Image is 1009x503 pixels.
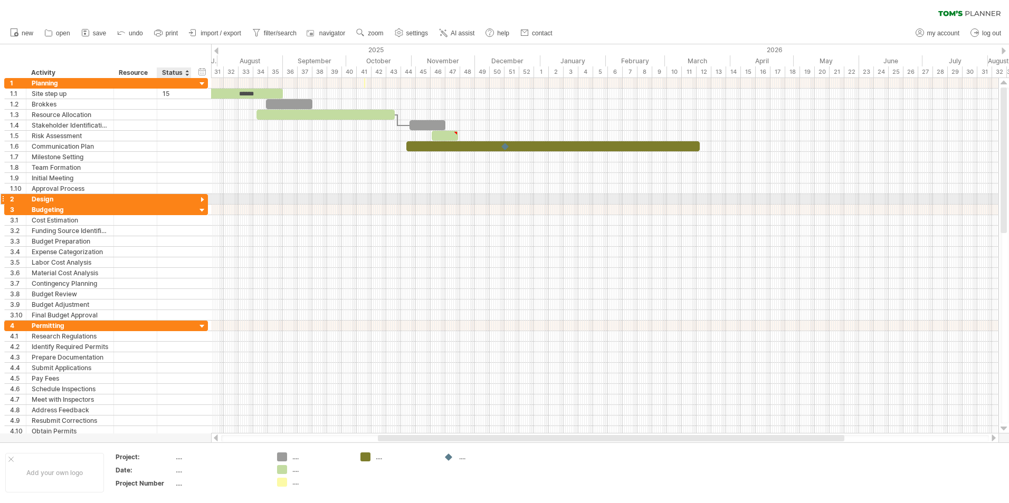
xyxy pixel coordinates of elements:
div: 12 [697,66,711,78]
div: 4.6 [10,384,26,394]
div: Final Budget Approval [32,310,108,320]
div: January 2026 [540,55,606,66]
div: 26 [903,66,918,78]
div: 18 [785,66,800,78]
div: Identify Required Permits [32,342,108,352]
div: 35 [268,66,283,78]
div: .... [176,479,264,488]
div: Milestone Setting [32,152,108,162]
div: Material Cost Analysis [32,268,108,278]
span: save [93,30,106,37]
div: 1.9 [10,173,26,183]
a: save [79,26,109,40]
div: 29 [948,66,963,78]
div: 48 [460,66,475,78]
div: 46 [431,66,445,78]
div: 21 [830,66,844,78]
div: 31 [977,66,992,78]
div: 31 [209,66,224,78]
div: Initial Meeting [32,173,108,183]
div: 16 [756,66,770,78]
div: 4.4 [10,363,26,373]
div: 3.10 [10,310,26,320]
div: Status [162,67,185,78]
div: 4.2 [10,342,26,352]
a: import / export [186,26,244,40]
div: 4.3 [10,352,26,362]
div: Approval Process [32,183,108,194]
div: 44 [401,66,416,78]
div: 11 [682,66,697,78]
div: 1.3 [10,110,26,120]
div: Site step up [32,89,108,99]
div: 4.10 [10,426,26,436]
div: 20 [815,66,830,78]
div: 9 [652,66,667,78]
div: 19 [800,66,815,78]
div: 1.4 [10,120,26,130]
div: 39 [327,66,342,78]
span: settings [406,30,428,37]
div: 42 [372,66,386,78]
div: Team Formation [32,162,108,172]
div: Resource [119,67,151,78]
div: 36 [283,66,298,78]
div: 24 [874,66,889,78]
div: 3.6 [10,268,26,278]
div: 43 [386,66,401,78]
a: zoom [354,26,386,40]
div: 6 [608,66,623,78]
span: AI assist [451,30,474,37]
div: 3.1 [10,215,26,225]
div: .... [292,465,350,474]
a: my account [913,26,963,40]
div: Risk Assessment [32,131,108,141]
div: Date: [116,466,174,475]
div: 49 [475,66,490,78]
div: 4.9 [10,415,26,425]
div: 1.10 [10,183,26,194]
div: 30 [963,66,977,78]
div: Meet with Inspectors [32,394,108,404]
div: Funding Source Identification [32,226,108,236]
div: Project: [116,452,174,461]
div: Budget Adjustment [32,299,108,309]
div: .... [292,478,350,487]
div: 1.1 [10,89,26,99]
div: 3.5 [10,257,26,267]
div: 1 [534,66,549,78]
div: .... [292,452,350,461]
div: 1.8 [10,162,26,172]
a: undo [115,26,146,40]
div: 22 [844,66,859,78]
span: print [166,30,178,37]
div: February 2026 [606,55,665,66]
div: Budget Preparation [32,236,108,246]
div: Stakeholder Identification [32,120,108,130]
div: 15 [163,89,186,99]
a: open [42,26,73,40]
div: 3.9 [10,299,26,309]
div: .... [376,452,433,461]
span: open [56,30,70,37]
div: 3.7 [10,278,26,288]
span: undo [129,30,143,37]
div: 40 [342,66,357,78]
div: July 2026 [922,55,988,66]
a: filter/search [250,26,300,40]
div: 4.8 [10,405,26,415]
div: 1 [10,78,26,88]
div: .... [176,466,264,475]
div: 4.7 [10,394,26,404]
span: zoom [368,30,383,37]
div: 17 [770,66,785,78]
div: 10 [667,66,682,78]
div: Resubmit Corrections [32,415,108,425]
div: 2 [549,66,564,78]
div: 38 [312,66,327,78]
div: 7 [623,66,637,78]
div: 2 [10,194,26,204]
div: 47 [445,66,460,78]
div: Budgeting [32,205,108,215]
div: December 2025 [475,55,540,66]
